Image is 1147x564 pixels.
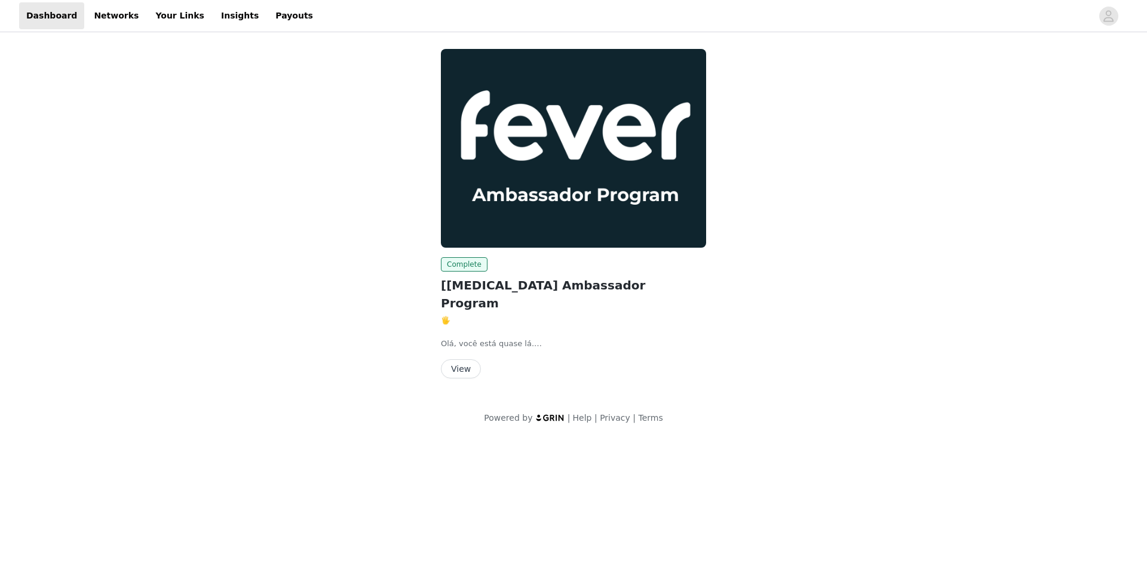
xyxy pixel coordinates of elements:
[594,413,597,423] span: |
[441,365,481,374] a: View
[441,338,706,350] p: Olá, você está quase lá.
[441,257,487,272] span: Complete
[600,413,630,423] a: Privacy
[441,315,706,326] p: 🖐️
[441,276,706,312] h2: [[MEDICAL_DATA] Ambassador Program
[441,49,706,248] img: Fever Ambassadors
[214,2,266,29] a: Insights
[1103,7,1114,26] div: avatar
[638,413,663,423] a: Terms
[535,414,565,421] img: logo
[87,2,146,29] a: Networks
[573,413,592,423] a: Help
[441,359,481,378] button: View
[268,2,320,29] a: Payouts
[148,2,211,29] a: Your Links
[484,413,532,423] span: Powered by
[568,413,571,423] span: |
[633,413,636,423] span: |
[19,2,84,29] a: Dashboard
